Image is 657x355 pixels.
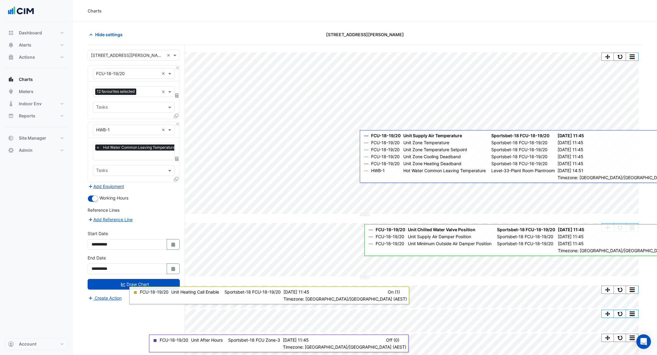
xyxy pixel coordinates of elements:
div: Tasks [95,167,108,175]
button: Alerts [5,39,68,51]
label: Reference Lines [88,207,120,213]
button: Pan [602,224,614,231]
span: × [95,144,101,151]
span: Account [19,341,36,347]
button: Add Equipment [88,183,124,190]
button: Reset [614,53,626,61]
button: Reset [614,310,626,318]
button: Reports [5,110,68,122]
span: Actions [19,54,35,60]
button: Dashboard [5,27,68,39]
button: More Options [626,334,638,342]
span: Charts [19,76,33,82]
button: Add Reference Line [88,216,133,223]
span: Dashboard [19,30,42,36]
span: 12 favourites selected [95,89,136,95]
app-icon: Reports [8,113,14,119]
button: Meters [5,85,68,98]
button: Pan [602,334,614,342]
button: Indoor Env [5,98,68,110]
button: Hide settings [88,29,127,40]
span: Clear [162,70,167,77]
button: Site Manager [5,132,68,144]
span: Meters [19,89,33,95]
button: Reset [614,224,626,231]
app-icon: Meters [8,89,14,95]
button: Actions [5,51,68,63]
app-icon: Dashboard [8,30,14,36]
div: Open Intercom Messenger [636,334,651,349]
span: Admin [19,147,33,153]
button: Close [176,66,179,70]
button: Draw Chart [88,279,180,290]
span: Clear [162,89,167,95]
span: Choose Function [174,156,180,161]
button: Charts [5,73,68,85]
label: End Date [88,255,106,261]
span: Site Manager [19,135,46,141]
span: Working Hours [99,195,128,200]
button: Create Action [88,294,122,301]
button: More Options [626,286,638,294]
img: Company Logo [7,5,35,17]
button: Pan [602,286,614,294]
fa-icon: Select Date [171,242,176,247]
button: More Options [626,310,638,318]
span: Hot Water Common Leaving Temperature - Level-33-Plant Room, Plantroom [102,144,238,151]
span: Hide settings [95,31,123,38]
app-icon: Alerts [8,42,14,48]
div: Tasks [95,104,108,112]
label: Start Date [88,230,108,237]
span: Choose Function [174,93,180,98]
button: Pan [602,310,614,318]
div: Charts [88,8,102,14]
app-icon: Site Manager [8,135,14,141]
button: Account [5,338,68,350]
span: Reports [19,113,35,119]
app-icon: Indoor Env [8,101,14,107]
app-icon: Admin [8,147,14,153]
span: Alerts [19,42,31,48]
app-icon: Charts [8,76,14,82]
span: Indoor Env [19,101,42,107]
button: Reset [614,286,626,294]
span: Clear [162,127,167,133]
button: Admin [5,144,68,156]
button: More Options [626,224,638,231]
span: [STREET_ADDRESS][PERSON_NAME] [326,31,404,38]
button: Close [176,122,179,126]
span: Clear [167,52,172,58]
app-icon: Actions [8,54,14,60]
span: Clone Favourites and Tasks from this Equipment to other Equipment [174,176,178,182]
span: Clone Favourites and Tasks from this Equipment to other Equipment [174,113,178,118]
button: Pan [602,53,614,61]
fa-icon: Select Date [171,266,176,271]
button: Reset [614,334,626,342]
button: More Options [626,53,638,61]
